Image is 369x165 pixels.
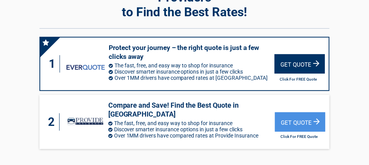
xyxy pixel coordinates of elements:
li: Over 1MM drivers have compared rates at Provide Insurance [108,132,275,139]
h3: Compare and Save! Find the Best Quote in [GEOGRAPHIC_DATA] [108,101,275,119]
li: Discover smarter insurance options in just a few clicks [109,69,275,75]
img: provide-insurance's logo [66,113,104,131]
div: 1 [48,55,60,73]
li: Over 1MM drivers have compared rates at [GEOGRAPHIC_DATA] [109,75,275,81]
li: The fast, free, and easy way to shop for insurance [109,62,275,69]
h3: Protect your journey – the right quote is just a few clicks away [109,43,275,61]
div: Get Quote [275,112,325,132]
img: everquote's logo [67,65,104,70]
h2: Click For FREE Quote [275,77,322,81]
li: The fast, free, and easy way to shop for insurance [108,120,275,126]
div: Get Quote [275,54,325,74]
div: 2 [47,113,60,131]
h2: Click For FREE Quote [275,134,323,139]
li: Discover smarter insurance options in just a few clicks [108,126,275,132]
